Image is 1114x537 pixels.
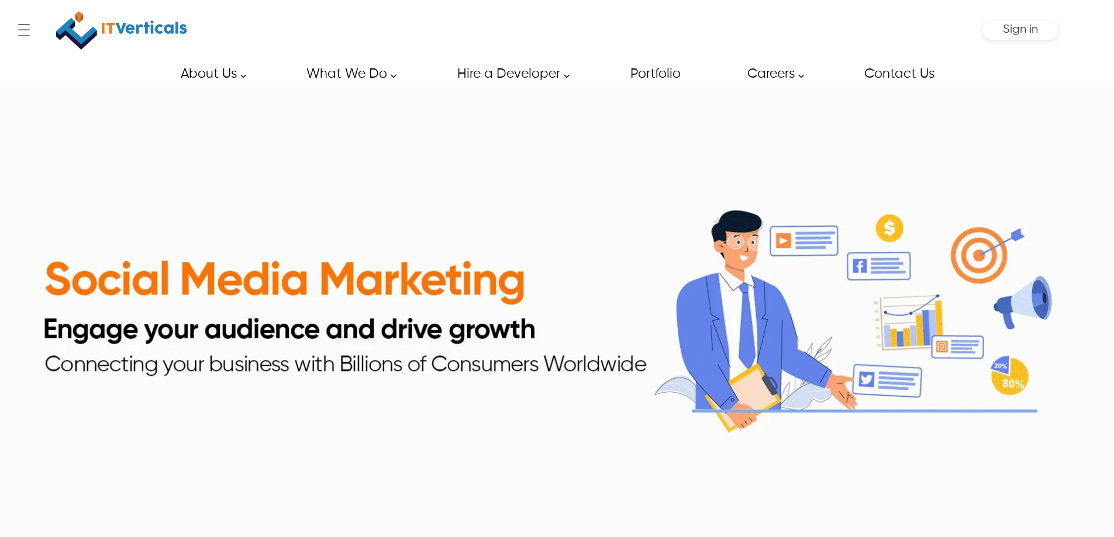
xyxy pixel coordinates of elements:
img: IT Verticals Inc [56,6,187,55]
a: Sign in [1003,27,1038,34]
a: IT Verticals Inc [56,6,188,55]
a: What We Do [293,61,403,87]
a: Hire a Developer [444,61,576,87]
a: Portfolio [617,61,693,87]
a: About Us [167,61,253,87]
a: Contact Us [851,61,947,87]
span: Sign in [1003,23,1038,36]
a: Careers [734,61,811,87]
